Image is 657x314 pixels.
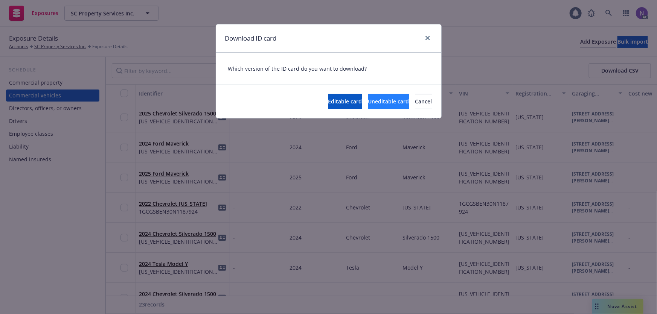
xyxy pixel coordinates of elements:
button: Cancel [415,94,432,109]
span: Which version of the ID card do you want to download? [228,65,367,72]
a: close [423,33,432,42]
button: Uneditable card [368,94,409,109]
button: Editable card [328,94,362,109]
span: Cancel [415,98,432,105]
span: Uneditable card [368,98,409,105]
span: Editable card [328,98,362,105]
h1: Download ID card [225,33,277,43]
